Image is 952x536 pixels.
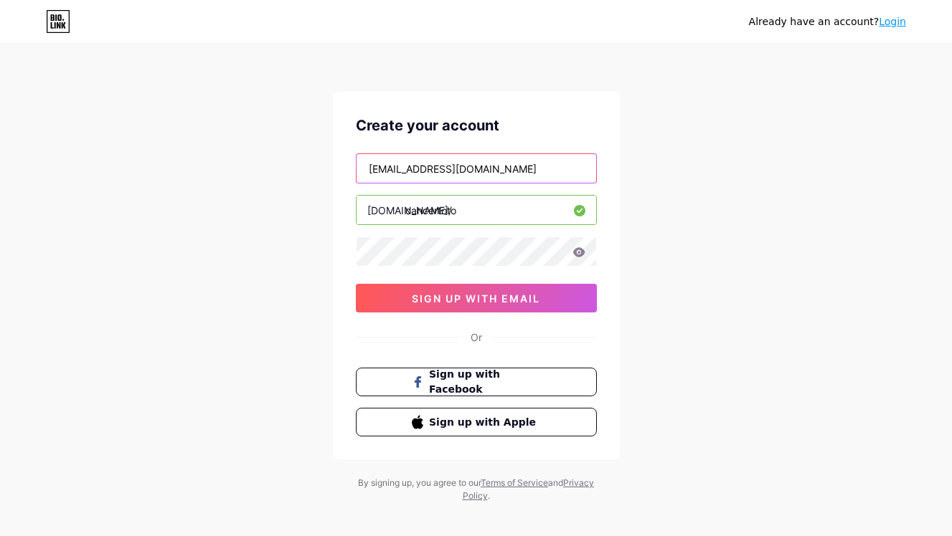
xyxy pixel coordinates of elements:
[356,284,597,312] button: sign up with email
[429,367,540,397] span: Sign up with Facebook
[356,368,597,396] button: Sign up with Facebook
[356,408,597,436] button: Sign up with Apple
[471,330,482,345] div: Or
[749,14,906,29] div: Already have an account?
[879,16,906,27] a: Login
[412,292,540,305] span: sign up with email
[354,477,598,502] div: By signing up, you agree to our and .
[367,203,452,218] div: [DOMAIN_NAME]/
[481,477,548,488] a: Terms of Service
[429,415,540,430] span: Sign up with Apple
[357,154,596,183] input: Email
[357,196,596,224] input: username
[356,115,597,136] div: Create your account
